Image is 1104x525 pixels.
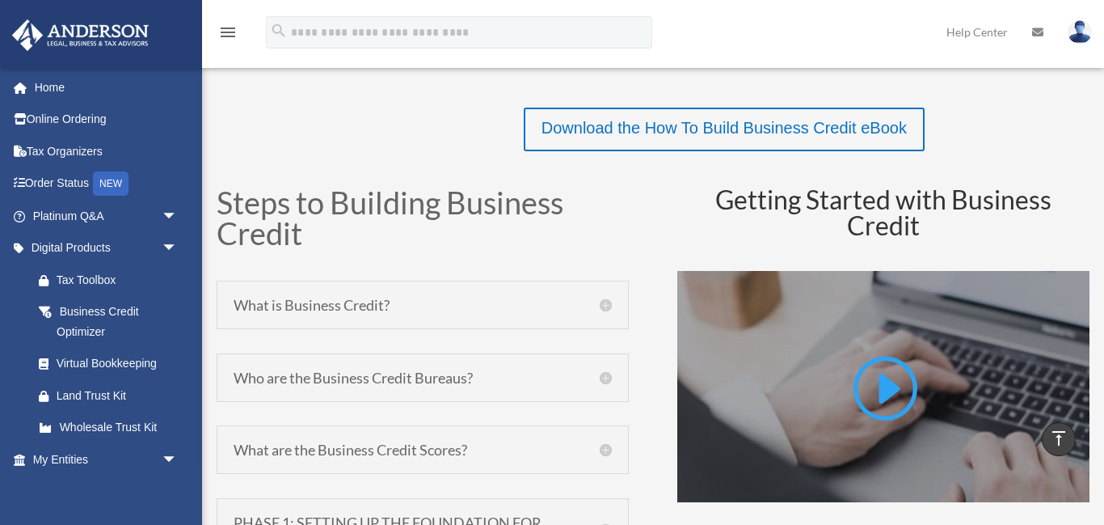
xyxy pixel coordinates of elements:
a: Business Credit Optimizer [23,296,194,348]
div: Virtual Bookkeeping [57,354,182,374]
div: Business Credit Optimizer [57,302,174,341]
div: Land Trust Kit [57,386,182,406]
a: menu [218,28,238,42]
a: Tax Organizers [11,135,202,167]
div: Wholesale Trust Kit [57,417,182,438]
h5: What is Business Credit? [234,298,612,312]
i: vertical_align_top [1049,429,1068,448]
i: search [270,22,288,40]
a: Order StatusNEW [11,167,202,201]
i: menu [218,23,238,42]
div: Tax Toolbox [57,270,182,290]
h1: Steps to Building Business Credit [217,187,629,256]
div: NEW [93,171,129,196]
h5: What are the Business Credit Scores? [234,442,612,457]
a: Download the How To Build Business Credit eBook [524,108,925,151]
span: arrow_drop_down [162,232,194,265]
img: User Pic [1068,20,1092,44]
a: My Entitiesarrow_drop_down [11,443,202,476]
a: vertical_align_top [1042,422,1076,456]
a: Home [11,71,202,104]
span: arrow_drop_down [162,443,194,476]
a: Virtual Bookkeeping [23,348,202,380]
span: arrow_drop_down [162,200,194,233]
span: Getting Started with Business Credit [715,184,1051,241]
img: Anderson Advisors Platinum Portal [7,19,154,51]
a: Online Ordering [11,104,202,136]
a: Platinum Q&Aarrow_drop_down [11,200,202,232]
a: Wholesale Trust Kit [23,412,202,444]
h5: Who are the Business Credit Bureaus? [234,370,612,385]
a: Tax Toolbox [23,264,202,296]
a: Land Trust Kit [23,379,202,412]
a: Digital Productsarrow_drop_down [11,232,202,265]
